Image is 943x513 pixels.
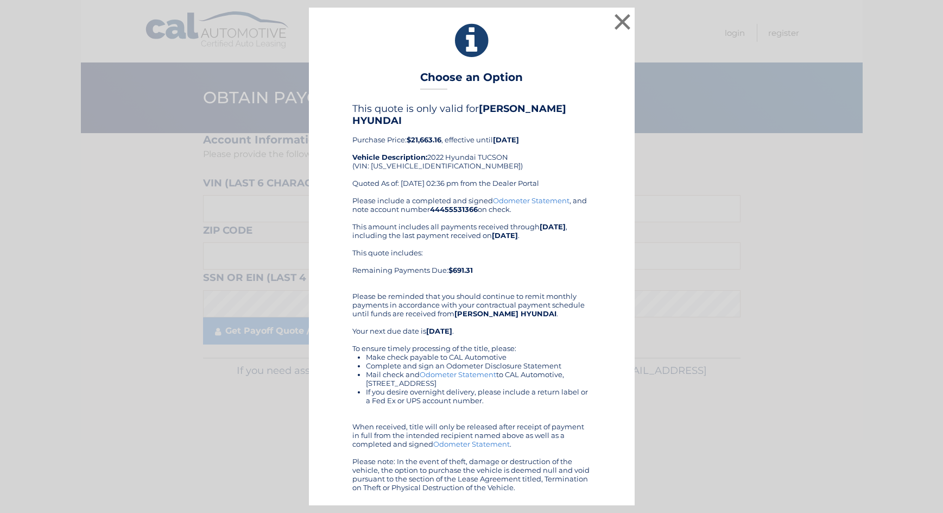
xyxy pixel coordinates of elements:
[352,103,591,196] div: Purchase Price: , effective until 2022 Hyundai TUCSON (VIN: [US_VEHICLE_IDENTIFICATION_NUMBER]) Q...
[430,205,478,214] b: 44455531366
[448,266,473,274] b: $691.31
[366,370,591,387] li: Mail check and to CAL Automotive, [STREET_ADDRESS]
[426,327,452,335] b: [DATE]
[493,196,569,205] a: Odometer Statement
[352,248,591,283] div: This quote includes: Remaining Payments Due:
[407,135,441,144] b: $21,663.16
[352,103,566,127] b: [PERSON_NAME] HYUNDAI
[352,103,591,127] h4: This quote is only valid for
[352,196,591,492] div: Please include a completed and signed , and note account number on check. This amount includes al...
[366,353,591,361] li: Make check payable to CAL Automotive
[493,135,519,144] b: [DATE]
[366,387,591,405] li: If you desire overnight delivery, please include a return label or a Fed Ex or UPS account number.
[492,231,518,240] b: [DATE]
[420,370,496,379] a: Odometer Statement
[352,153,427,161] strong: Vehicle Description:
[420,71,523,90] h3: Choose an Option
[433,440,510,448] a: Odometer Statement
[540,222,566,231] b: [DATE]
[366,361,591,370] li: Complete and sign an Odometer Disclosure Statement
[454,309,556,318] b: [PERSON_NAME] HYUNDAI
[612,11,634,33] button: ×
